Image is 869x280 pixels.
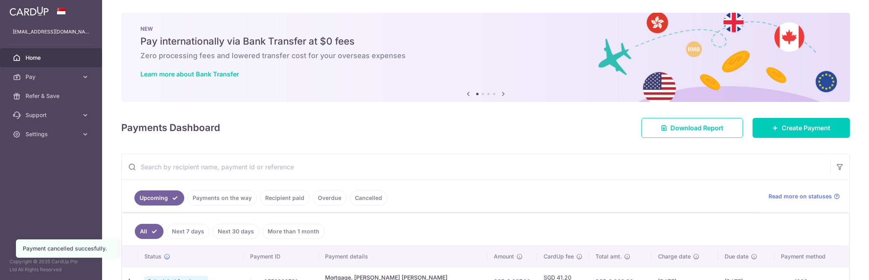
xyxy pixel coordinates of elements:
[140,51,831,61] h6: Zero processing fees and lowered transfer cost for your overseas expenses
[319,246,487,267] th: Payment details
[10,6,49,16] img: CardUp
[313,190,347,206] a: Overdue
[167,224,209,239] a: Next 7 days
[26,92,78,100] span: Refer & Save
[260,190,309,206] a: Recipient paid
[140,70,239,78] a: Learn more about Bank Transfer
[26,73,78,81] span: Pay
[774,246,849,267] th: Payment method
[595,253,622,260] span: Total amt.
[350,190,387,206] a: Cancelled
[26,130,78,138] span: Settings
[494,253,514,260] span: Amount
[725,253,749,260] span: Due date
[121,121,220,135] h4: Payments Dashboard
[140,35,831,48] h5: Pay internationally via Bank Transfer at $0 fees
[187,190,257,206] a: Payments on the way
[782,123,830,133] span: Create Payment
[769,192,840,200] a: Read more on statuses
[144,253,162,260] span: Status
[670,123,723,133] span: Download Report
[544,253,574,260] span: CardUp fee
[769,192,832,200] span: Read more on statuses
[135,224,164,239] a: All
[213,224,259,239] a: Next 30 days
[641,118,743,138] a: Download Report
[13,28,89,36] p: [EMAIL_ADDRESS][DOMAIN_NAME]
[122,154,830,180] input: Search by recipient name, payment id or reference
[134,190,184,206] a: Upcoming
[244,246,319,267] th: Payment ID
[262,224,325,239] a: More than 1 month
[753,118,850,138] a: Create Payment
[658,253,691,260] span: Charge date
[23,245,111,253] div: Payment cancelled succesfully.
[26,111,78,119] span: Support
[140,25,831,32] p: NEW
[121,13,850,102] img: Bank transfer banner
[819,256,861,276] iframe: Opens a widget where you can find more information
[26,54,78,62] span: Home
